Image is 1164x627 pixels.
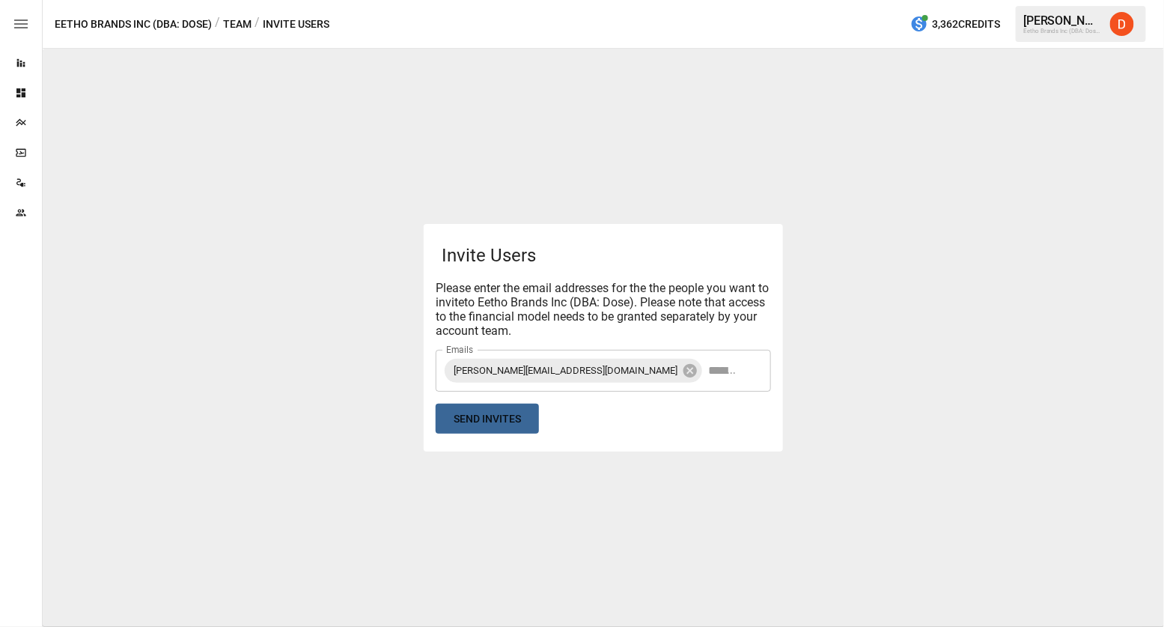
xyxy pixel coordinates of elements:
[445,362,686,379] span: [PERSON_NAME][EMAIL_ADDRESS][DOMAIN_NAME]
[446,343,473,356] label: Emails
[442,242,771,269] p: Invite Users
[1101,3,1143,45] button: Daley Meistrell
[55,15,212,34] button: Eetho Brands Inc (DBA: Dose)
[436,404,539,434] button: Send Invites
[932,15,1000,34] span: 3,362 Credits
[904,10,1006,38] button: 3,362Credits
[255,15,260,34] div: /
[436,281,771,338] div: Please enter the email addresses for the the people you want to invite to Eetho Brands Inc (DBA: ...
[223,15,252,34] button: Team
[1110,12,1134,36] img: Daley Meistrell
[445,359,702,383] div: [PERSON_NAME][EMAIL_ADDRESS][DOMAIN_NAME]
[1023,13,1101,28] div: [PERSON_NAME]
[1023,28,1101,34] div: Eetho Brands Inc (DBA: Dose)
[215,15,220,34] div: /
